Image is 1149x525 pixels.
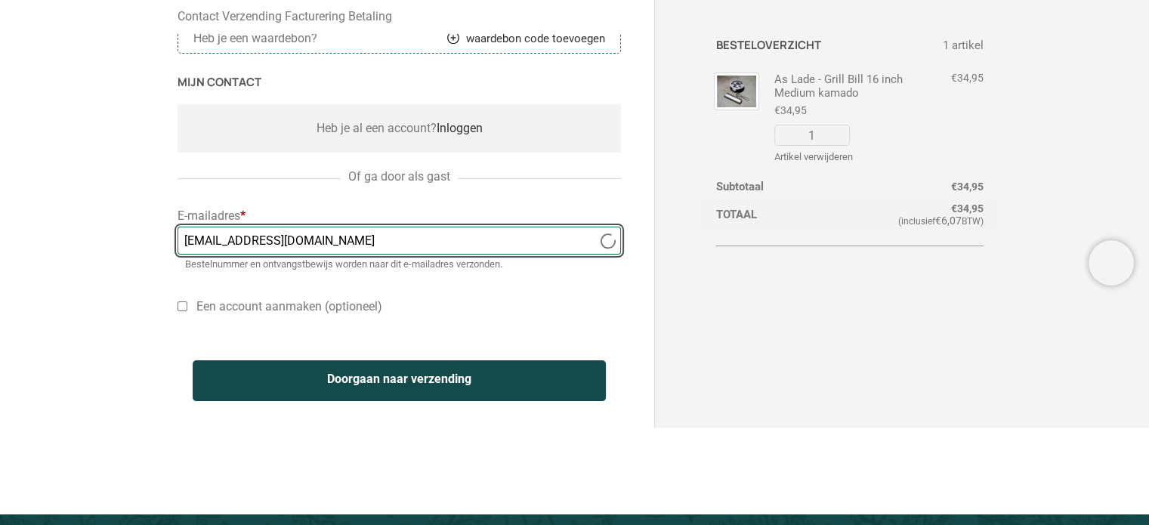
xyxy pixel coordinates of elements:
small: (inclusief BTW) [835,215,983,227]
div: Heb je al een account? [193,119,606,137]
span: Of ga door als gast [341,168,458,186]
h3: Mijn contact [178,76,621,89]
span: € [774,104,780,116]
div: As Lade - Grill Bill 16 inch Medium kamado [759,73,907,163]
th: Totaal [701,199,821,231]
span: Facturering [285,9,345,23]
img: aslade 16 inch medium kamado [714,73,759,110]
button: Doorgaan naar verzending [193,360,606,401]
iframe: Brevo live chat [1089,240,1134,286]
div: 1 [774,125,850,146]
span: Heb je een waardebon? [193,31,317,45]
span: € [951,202,957,215]
span: € [951,72,957,84]
a: waardebon code toevoegen [446,32,605,45]
span: Verzending [222,9,282,23]
h3: Besteloverzicht [716,39,821,52]
a: Inloggen [436,121,482,135]
span: 1 artikel [943,39,984,52]
span: Een account aanmaken (optioneel) [196,299,382,313]
input: Een account aanmaken (optioneel) [178,301,187,311]
span: € [951,181,957,193]
span: € [935,215,941,227]
a: Artikel uit winkelwagen verwijderen: As Lade - Grill Bill 16 inch Medium kamado [774,151,853,162]
span: Contact [178,9,219,23]
th: Subtotaal [701,174,821,199]
section: Contact [178,60,621,416]
label: E-mailadres [178,208,621,223]
span: Betaling [348,9,392,23]
span: Bestelnummer en ontvangstbewijs worden naar dit e-mailadres verzonden. [178,255,621,274]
